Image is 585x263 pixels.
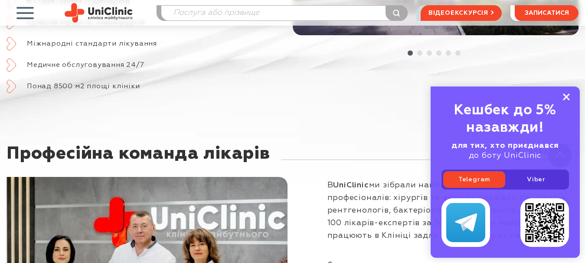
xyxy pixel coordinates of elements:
strong: UniClinic [333,181,369,189]
input: Послуга або прізвище [161,6,407,20]
a: Понад 8500 м2 площі клініки [7,80,140,93]
div: Кешбек до 5% назавжди! [441,102,569,136]
button: записатися [515,5,578,21]
div: до боту UniClinic [441,141,569,161]
a: Міжнародні стандарти лікування [7,37,157,50]
a: Медичне обслуговування 24/7 [7,58,144,72]
b: для тих, хто приєднався [451,142,559,150]
span: відеоекскурсія [428,6,488,20]
span: записатися [525,10,569,16]
a: відеоекскурсія [421,5,502,21]
div: Професійна команда лікарів [7,144,270,177]
a: Viber [505,171,567,188]
a: Telegram [443,171,505,188]
span: В ми зібрали найпотужнішу команду медичних професіоналів: хірургів та вузьких спеціалістів, лікар... [327,181,570,240]
img: Uniclinic [65,3,133,23]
